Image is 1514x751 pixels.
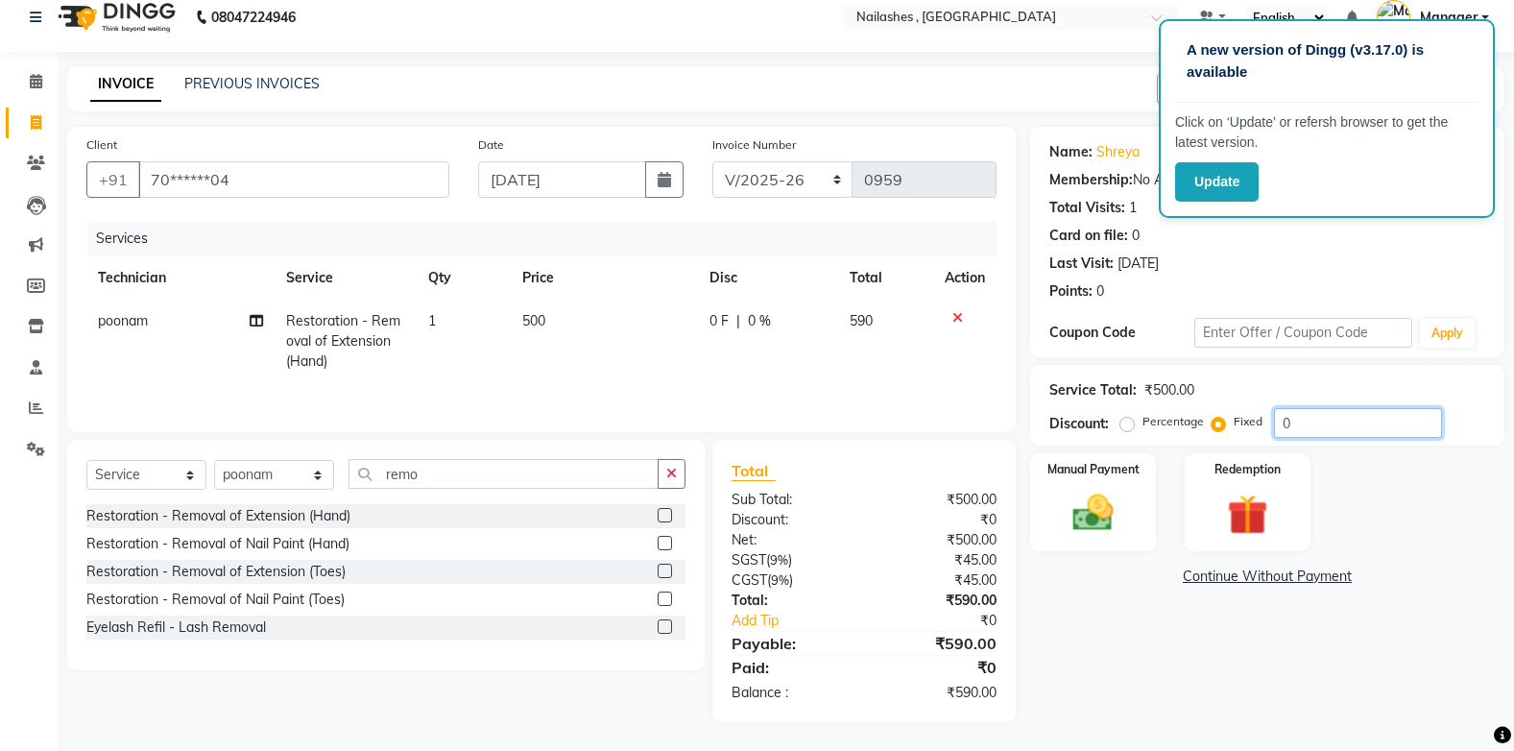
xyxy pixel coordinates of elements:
[86,256,275,300] th: Technician
[1117,254,1159,274] div: [DATE]
[838,256,933,300] th: Total
[717,632,864,655] div: Payable:
[522,312,545,329] span: 500
[86,161,140,198] button: +91
[184,75,320,92] a: PREVIOUS INVOICES
[717,530,864,550] div: Net:
[1157,74,1267,104] button: Create New
[286,312,400,370] span: Restoration - Removal of Extension (Hand)
[717,570,864,591] div: ( )
[1049,254,1114,274] div: Last Visit:
[717,591,864,611] div: Total:
[736,311,740,331] span: |
[1234,413,1262,430] label: Fixed
[933,256,997,300] th: Action
[717,510,864,530] div: Discount:
[717,656,864,679] div: Paid:
[86,562,346,582] div: Restoration - Removal of Extension (Toes)
[1049,323,1194,343] div: Coupon Code
[1194,318,1412,348] input: Enter Offer / Coupon Code
[888,611,1011,631] div: ₹0
[1214,490,1280,540] img: _gift.svg
[709,311,729,331] span: 0 F
[428,312,436,329] span: 1
[732,571,767,589] span: CGST
[1060,490,1125,536] img: _cash.svg
[1144,380,1194,400] div: ₹500.00
[348,459,659,489] input: Search or Scan
[712,136,796,154] label: Invoice Number
[1049,170,1485,190] div: No Active Membership
[732,551,766,569] span: SGST
[864,591,1011,611] div: ₹590.00
[1096,281,1104,302] div: 0
[864,656,1011,679] div: ₹0
[732,461,776,481] span: Total
[1132,226,1140,246] div: 0
[417,256,511,300] th: Qty
[864,632,1011,655] div: ₹590.00
[864,530,1011,550] div: ₹500.00
[1187,39,1467,83] p: A new version of Dingg (v3.17.0) is available
[88,221,1011,256] div: Services
[1034,567,1501,587] a: Continue Without Payment
[864,490,1011,510] div: ₹500.00
[770,552,788,568] span: 9%
[864,570,1011,591] div: ₹45.00
[86,506,350,526] div: Restoration - Removal of Extension (Hand)
[98,312,148,329] span: poonam
[1175,112,1478,153] p: Click on ‘Update’ or refersh browser to get the latest version.
[1420,319,1475,348] button: Apply
[90,67,161,102] a: INVOICE
[86,534,349,554] div: Restoration - Removal of Nail Paint (Hand)
[1049,281,1093,302] div: Points:
[748,311,771,331] span: 0 %
[1049,414,1109,434] div: Discount:
[717,611,889,631] a: Add Tip
[1129,198,1137,218] div: 1
[1096,142,1140,162] a: Shreya
[138,161,449,198] input: Search by Name/Mobile/Email/Code
[86,136,117,154] label: Client
[717,490,864,510] div: Sub Total:
[478,136,504,154] label: Date
[850,312,873,329] span: 590
[1049,142,1093,162] div: Name:
[1049,170,1133,190] div: Membership:
[1049,226,1128,246] div: Card on file:
[1142,413,1204,430] label: Percentage
[864,510,1011,530] div: ₹0
[771,572,789,588] span: 9%
[86,590,345,610] div: Restoration - Removal of Nail Paint (Toes)
[864,550,1011,570] div: ₹45.00
[1049,198,1125,218] div: Total Visits:
[864,683,1011,703] div: ₹590.00
[511,256,698,300] th: Price
[1175,162,1259,202] button: Update
[1047,461,1140,478] label: Manual Payment
[1214,461,1281,478] label: Redemption
[1420,8,1478,28] span: Manager
[717,683,864,703] div: Balance :
[717,550,864,570] div: ( )
[698,256,839,300] th: Disc
[86,618,266,638] div: Eyelash Refil - Lash Removal
[1049,380,1137,400] div: Service Total:
[275,256,416,300] th: Service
